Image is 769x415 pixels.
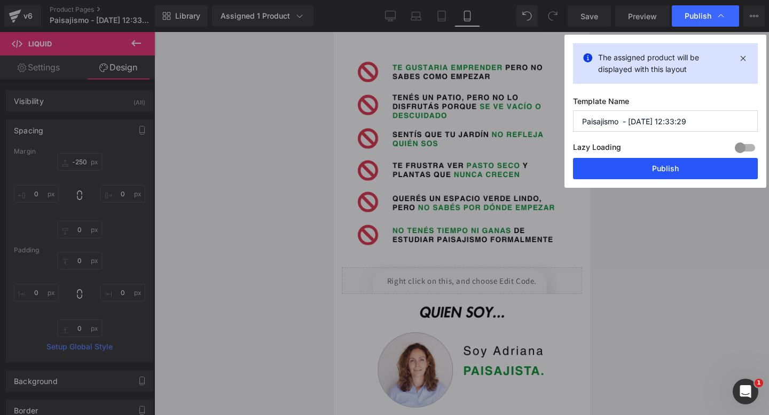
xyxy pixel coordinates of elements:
[573,97,758,110] label: Template Name
[733,379,758,404] iframe: Intercom live chat
[685,11,711,21] span: Publish
[598,52,733,75] p: The assigned product will be displayed with this layout
[755,379,763,387] span: 1
[573,158,758,179] button: Publish
[573,140,621,158] label: Lazy Loading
